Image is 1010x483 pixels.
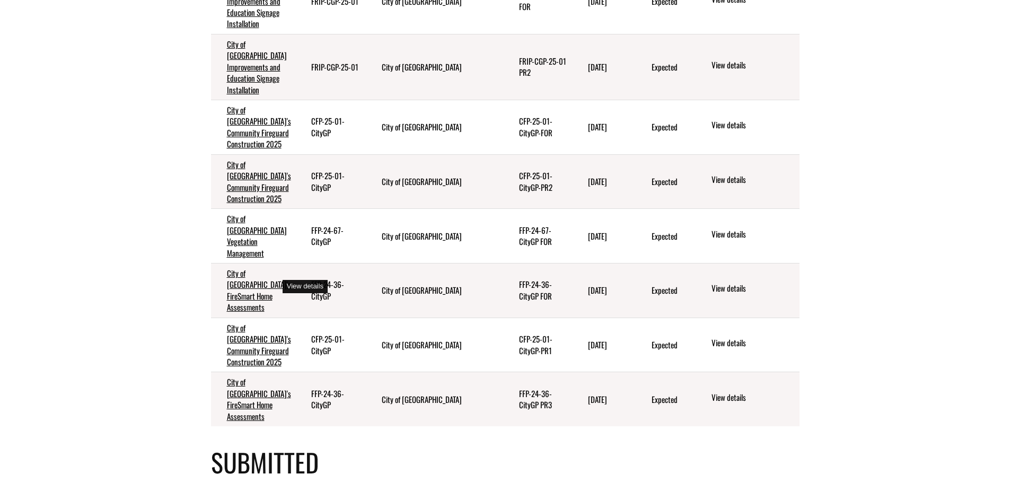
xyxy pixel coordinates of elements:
[694,209,799,264] td: action menu
[366,264,504,318] td: City of Grande Prairie
[503,100,572,155] td: CFP-25-01-CityGP-FOR
[694,372,799,426] td: action menu
[295,264,366,318] td: FFP-24-36-CityGP
[283,280,328,293] div: View details
[366,100,504,155] td: City of Grande Prairie
[227,104,291,150] a: City of [GEOGRAPHIC_DATA]'s Community Fireguard Construction 2025
[211,34,295,100] td: City of Grande Prairie’s Crystal Lake Recreation Site Improvements and Education Signage Installa...
[636,318,694,372] td: Expected
[572,34,636,100] td: 9/30/2026
[636,264,694,318] td: Expected
[211,100,295,155] td: City of Grande Prairie's Community Fireguard Construction 2025
[588,284,607,296] time: [DATE]
[588,121,607,133] time: [DATE]
[694,34,799,100] td: action menu
[211,443,800,481] h4: Submitted
[712,392,795,405] a: View details
[712,283,795,295] a: View details
[227,213,287,258] a: City of [GEOGRAPHIC_DATA] Vegetation Management
[211,318,295,372] td: City of Grande Prairie's Community Fireguard Construction 2025
[636,372,694,426] td: Expected
[712,174,795,187] a: View details
[572,154,636,209] td: 3/31/2026
[211,154,295,209] td: City of Grande Prairie's Community Fireguard Construction 2025
[295,318,366,372] td: CFP-25-01-CityGP
[503,154,572,209] td: CFP-25-01-CityGP-PR2
[588,175,607,187] time: [DATE]
[694,154,799,209] td: action menu
[503,372,572,426] td: FFP-24-36-CityGP PR3
[712,229,795,241] a: View details
[295,209,366,264] td: FFP-24-67-CityGP
[694,100,799,155] td: action menu
[712,119,795,132] a: View details
[572,100,636,155] td: 6/29/2026
[295,154,366,209] td: CFP-25-01-CityGP
[636,34,694,100] td: Expected
[572,264,636,318] td: 12/30/2025
[636,209,694,264] td: Expected
[588,230,607,242] time: [DATE]
[503,34,572,100] td: FRIP-CGP-25-01 PR2
[227,38,287,95] a: City of [GEOGRAPHIC_DATA] Improvements and Education Signage Installation
[694,318,799,372] td: action menu
[572,318,636,372] td: 10/15/2025
[211,264,295,318] td: City of Grande Prairie's FireSmart Home Assessments
[295,34,366,100] td: FRIP-CGP-25-01
[211,209,295,264] td: City of Grande Prairie Vegetation Management
[227,159,291,204] a: City of [GEOGRAPHIC_DATA]'s Community Fireguard Construction 2025
[227,376,291,421] a: City of [GEOGRAPHIC_DATA]'s FireSmart Home Assessments
[636,100,694,155] td: Expected
[503,318,572,372] td: CFP-25-01-CityGP-PR1
[712,59,795,72] a: View details
[295,100,366,155] td: CFP-25-01-CityGP
[295,372,366,426] td: FFP-24-36-CityGP
[366,318,504,372] td: City of Grande Prairie
[636,154,694,209] td: Expected
[572,372,636,426] td: 9/29/2025
[366,209,504,264] td: City of Grande Prairie
[366,154,504,209] td: City of Grande Prairie
[211,372,295,426] td: City of Grande Prairie's FireSmart Home Assessments
[588,339,607,350] time: [DATE]
[366,34,504,100] td: City of Grande Prairie
[503,209,572,264] td: FFP-24-67-CityGP FOR
[366,372,504,426] td: City of Grande Prairie
[712,337,795,350] a: View details
[572,209,636,264] td: 12/31/2025
[227,322,291,367] a: City of [GEOGRAPHIC_DATA]'s Community Fireguard Construction 2025
[694,264,799,318] td: action menu
[588,393,607,405] time: [DATE]
[227,267,291,313] a: City of [GEOGRAPHIC_DATA]'s FireSmart Home Assessments
[503,264,572,318] td: FFP-24-36-CityGP FOR
[588,61,607,73] time: [DATE]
